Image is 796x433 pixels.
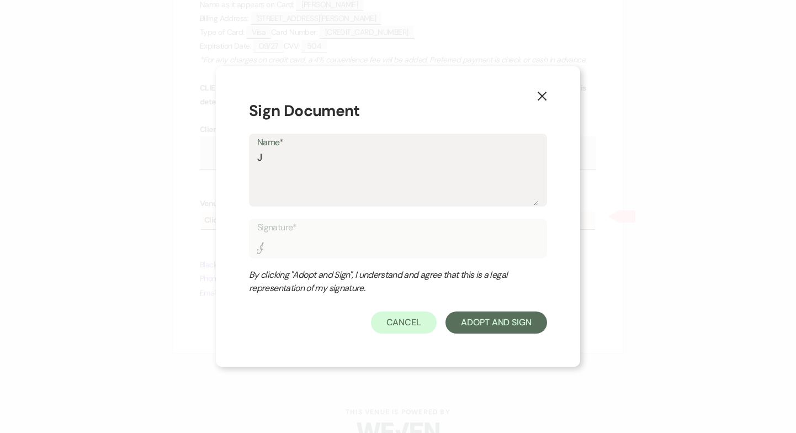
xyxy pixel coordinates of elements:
textarea: J [257,150,539,205]
label: Name* [257,135,539,151]
h1: Sign Document [249,99,547,123]
button: Cancel [371,311,437,334]
label: Signature* [257,220,539,236]
div: By clicking "Adopt and Sign", I understand and agree that this is a legal representation of my si... [249,268,525,295]
button: Adopt And Sign [445,311,547,334]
